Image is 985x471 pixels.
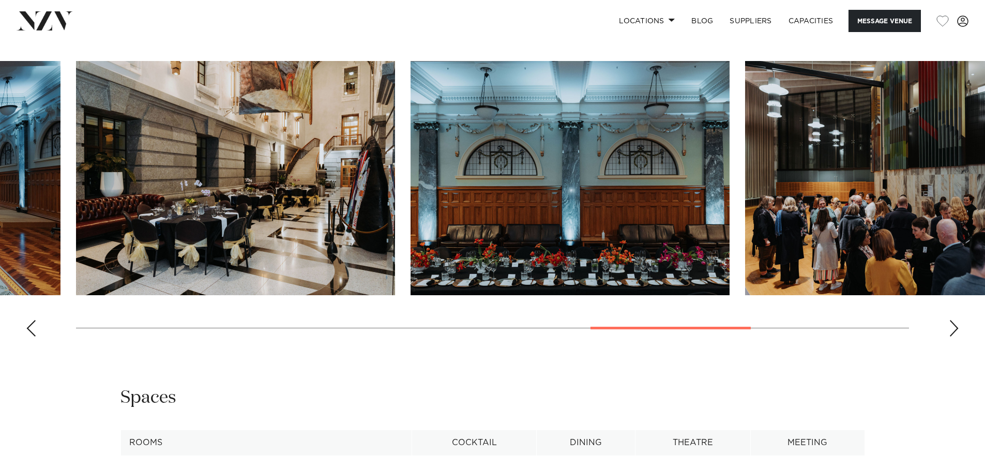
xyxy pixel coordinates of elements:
th: Cocktail [412,430,537,455]
th: Theatre [635,430,750,455]
button: Message Venue [848,10,921,32]
a: Capacities [780,10,842,32]
a: BLOG [683,10,721,32]
th: Rooms [120,430,412,455]
h2: Spaces [120,386,176,409]
a: Locations [611,10,683,32]
a: SUPPLIERS [721,10,780,32]
swiper-slide: 10 / 13 [411,61,730,295]
th: Meeting [750,430,865,455]
swiper-slide: 9 / 13 [76,61,395,295]
img: nzv-logo.png [17,11,73,30]
th: Dining [537,430,635,455]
